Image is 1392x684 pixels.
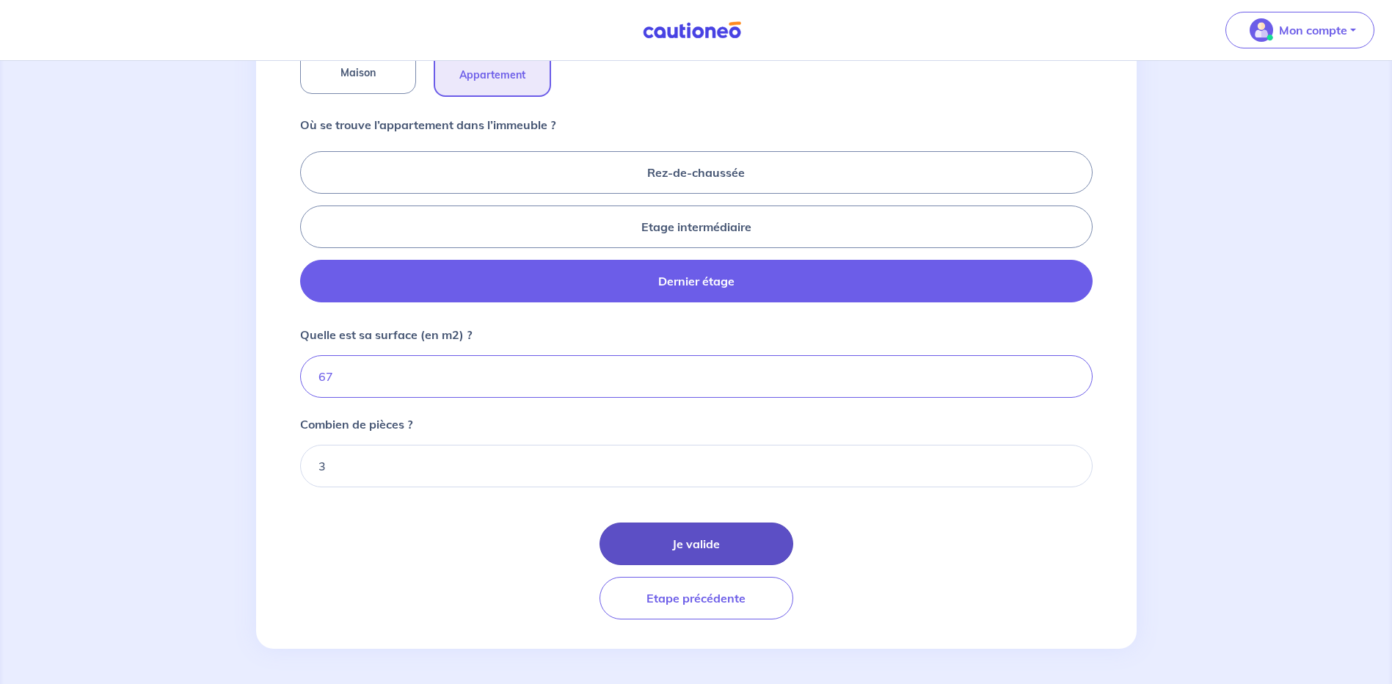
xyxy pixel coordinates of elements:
img: illu_account_valid_menu.svg [1250,18,1273,42]
p: Où se trouve l’appartement dans l’immeuble ? [300,116,555,134]
button: illu_account_valid_menu.svgMon compte [1225,12,1374,48]
span: Appartement [459,66,525,84]
button: Etape précédente [600,577,793,619]
label: Etage intermédiaire [300,205,1093,248]
label: Dernier étage [300,260,1093,302]
button: Je valide [600,523,793,565]
img: Cautioneo [637,21,747,40]
p: Quelle est sa surface (en m2) ? [300,326,472,343]
input: Ex: 1 [300,445,1093,487]
label: Rez-de-chaussée [300,151,1093,194]
p: Mon compte [1279,21,1347,39]
input: Ex : 67 [300,355,1093,398]
p: Combien de pièces ? [300,415,412,433]
span: Maison [340,64,376,81]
